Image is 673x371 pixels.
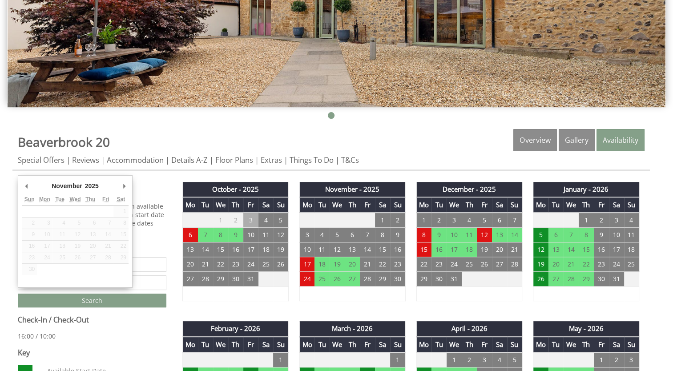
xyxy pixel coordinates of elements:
[198,228,213,242] td: 7
[594,352,609,367] td: 1
[273,337,288,352] th: Su
[215,155,253,165] a: Floor Plans
[579,257,594,272] td: 22
[390,228,405,242] td: 9
[243,272,258,286] td: 31
[416,337,431,352] th: Mo
[564,242,579,257] td: 14
[390,257,405,272] td: 23
[431,272,447,286] td: 30
[273,197,288,213] th: Su
[330,337,345,352] th: We
[462,257,477,272] td: 25
[198,272,213,286] td: 28
[314,228,330,242] td: 4
[609,257,624,272] td: 24
[18,133,110,150] a: Beaverbrook 20
[375,242,390,257] td: 15
[447,242,462,257] td: 17
[548,197,564,213] th: Tu
[228,257,243,272] td: 23
[447,272,462,286] td: 31
[273,257,288,272] td: 26
[447,352,462,367] td: 1
[330,242,345,257] td: 12
[243,257,258,272] td: 24
[24,196,35,202] abbr: Sunday
[548,272,564,286] td: 27
[84,179,100,193] div: 2025
[564,272,579,286] td: 28
[360,197,375,213] th: Fr
[579,197,594,213] th: Th
[431,242,447,257] td: 16
[594,337,609,352] th: Fr
[183,197,198,213] th: Mo
[243,197,258,213] th: Fr
[345,228,360,242] td: 6
[594,197,609,213] th: Fr
[390,337,405,352] th: Su
[345,197,360,213] th: Th
[314,257,330,272] td: 18
[375,257,390,272] td: 22
[431,213,447,228] td: 2
[579,213,594,228] td: 1
[258,257,274,272] td: 25
[390,197,405,213] th: Su
[273,228,288,242] td: 12
[416,321,522,336] th: April - 2026
[360,257,375,272] td: 21
[564,228,579,242] td: 7
[117,196,125,202] abbr: Saturday
[431,337,447,352] th: Tu
[258,197,274,213] th: Sa
[18,155,64,165] a: Special Offers
[299,197,314,213] th: Mo
[513,129,557,151] a: Overview
[548,257,564,272] td: 20
[375,213,390,228] td: 1
[375,197,390,213] th: Sa
[299,257,314,272] td: 17
[477,197,492,213] th: Fr
[213,337,228,352] th: We
[492,197,507,213] th: Sa
[243,213,258,228] td: 3
[299,272,314,286] td: 24
[314,242,330,257] td: 11
[273,242,288,257] td: 19
[330,228,345,242] td: 5
[330,197,345,213] th: We
[533,321,639,336] th: May - 2026
[447,257,462,272] td: 24
[314,197,330,213] th: Tu
[314,272,330,286] td: 25
[533,337,548,352] th: Mo
[299,228,314,242] td: 3
[596,129,645,151] a: Availability
[55,196,64,202] abbr: Tuesday
[243,242,258,257] td: 17
[462,352,477,367] td: 2
[183,321,289,336] th: February - 2026
[462,337,477,352] th: Th
[462,242,477,257] td: 18
[533,257,548,272] td: 19
[462,197,477,213] th: Th
[447,213,462,228] td: 3
[299,242,314,257] td: 10
[533,242,548,257] td: 12
[492,228,507,242] td: 13
[390,213,405,228] td: 2
[416,182,522,197] th: December - 2025
[559,129,595,151] a: Gallery
[228,272,243,286] td: 30
[243,337,258,352] th: Fr
[360,337,375,352] th: Fr
[228,242,243,257] td: 16
[477,242,492,257] td: 19
[416,197,431,213] th: Mo
[492,213,507,228] td: 6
